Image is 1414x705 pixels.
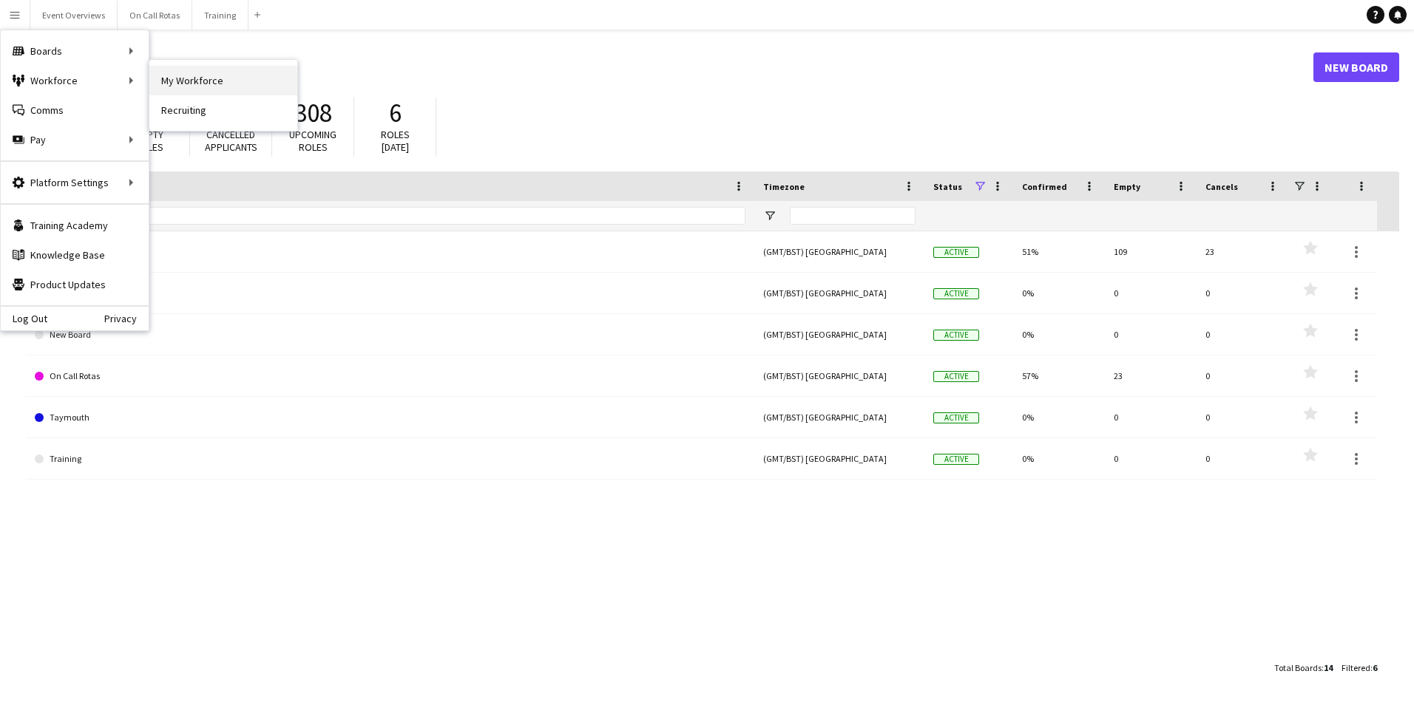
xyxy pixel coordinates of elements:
[35,397,745,438] a: Taymouth
[1,36,149,66] div: Boards
[1,66,149,95] div: Workforce
[104,313,149,324] a: Privacy
[149,66,297,95] a: My Workforce
[1342,662,1370,673] span: Filtered
[763,209,777,222] button: Open Filter Menu
[389,97,402,129] span: 6
[1013,314,1105,355] div: 0%
[35,355,745,397] a: On Call Rotas
[1105,438,1197,479] div: 0
[294,97,332,129] span: 308
[381,128,410,154] span: Roles [DATE]
[1274,653,1333,682] div: :
[754,231,924,272] div: (GMT/BST) [GEOGRAPHIC_DATA]
[1,95,149,125] a: Comms
[754,314,924,355] div: (GMT/BST) [GEOGRAPHIC_DATA]
[754,438,924,479] div: (GMT/BST) [GEOGRAPHIC_DATA]
[754,397,924,437] div: (GMT/BST) [GEOGRAPHIC_DATA]
[1197,355,1288,396] div: 0
[754,273,924,313] div: (GMT/BST) [GEOGRAPHIC_DATA]
[1197,397,1288,437] div: 0
[1105,314,1197,355] div: 0
[1,270,149,299] a: Product Updates
[1013,273,1105,313] div: 0%
[933,412,979,423] span: Active
[1,168,149,197] div: Platform Settings
[1013,397,1105,437] div: 0%
[1114,181,1140,192] span: Empty
[1022,181,1067,192] span: Confirmed
[1013,438,1105,479] div: 0%
[1013,355,1105,396] div: 57%
[35,314,745,355] a: New Board
[1342,653,1377,682] div: :
[1013,231,1105,272] div: 51%
[35,231,745,273] a: Event Overviews
[933,247,979,258] span: Active
[933,371,979,382] span: Active
[933,330,979,341] span: Active
[205,128,257,154] span: Cancelled applicants
[289,128,336,154] span: Upcoming roles
[763,181,805,192] span: Timezone
[933,181,962,192] span: Status
[1,313,47,324] a: Log Out
[149,95,297,125] a: Recruiting
[1,211,149,240] a: Training Academy
[1197,438,1288,479] div: 0
[35,438,745,480] a: Training
[1105,231,1197,272] div: 109
[754,355,924,396] div: (GMT/BST) [GEOGRAPHIC_DATA]
[1105,355,1197,396] div: 23
[1197,314,1288,355] div: 0
[1373,662,1377,673] span: 6
[1313,52,1399,82] a: New Board
[1324,662,1333,673] span: 14
[933,454,979,465] span: Active
[1274,662,1322,673] span: Total Boards
[1197,273,1288,313] div: 0
[26,56,1313,78] h1: Boards
[192,1,248,30] button: Training
[118,1,192,30] button: On Call Rotas
[933,288,979,299] span: Active
[1,240,149,270] a: Knowledge Base
[30,1,118,30] button: Event Overviews
[1,125,149,154] div: Pay
[790,207,916,225] input: Timezone Filter Input
[35,273,745,314] a: Global Operations
[1197,231,1288,272] div: 23
[1105,273,1197,313] div: 0
[61,207,745,225] input: Board name Filter Input
[1205,181,1238,192] span: Cancels
[1105,397,1197,437] div: 0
